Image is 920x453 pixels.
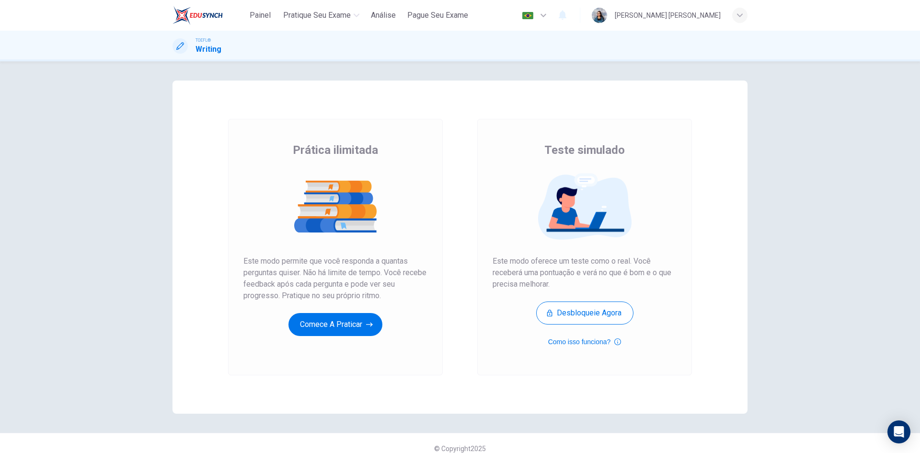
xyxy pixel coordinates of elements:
[403,7,472,24] button: Pague Seu Exame
[493,256,677,290] span: Este modo oferece um teste como o real. Você receberá uma pontuação e verá no que é bom e o que p...
[371,10,396,21] span: Análise
[293,142,378,158] span: Prática ilimitada
[536,302,633,325] button: Desbloqueie agora
[434,445,486,453] span: © Copyright 2025
[548,336,621,348] button: Como isso funciona?
[288,313,382,336] button: Comece a praticar
[172,6,245,25] a: EduSynch logo
[887,420,910,443] div: Open Intercom Messenger
[367,7,400,24] button: Análise
[279,7,363,24] button: Pratique seu exame
[195,37,211,44] span: TOEFL®
[172,6,223,25] img: EduSynch logo
[250,10,271,21] span: Painel
[245,7,276,24] button: Painel
[407,10,468,21] span: Pague Seu Exame
[195,44,221,55] h1: Writing
[522,12,534,19] img: pt
[544,142,625,158] span: Teste simulado
[283,10,351,21] span: Pratique seu exame
[592,8,607,23] img: Profile picture
[615,10,721,21] div: [PERSON_NAME] [PERSON_NAME]
[243,256,427,302] span: Este modo permite que você responda a quantas perguntas quiser. Não há limite de tempo. Você rece...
